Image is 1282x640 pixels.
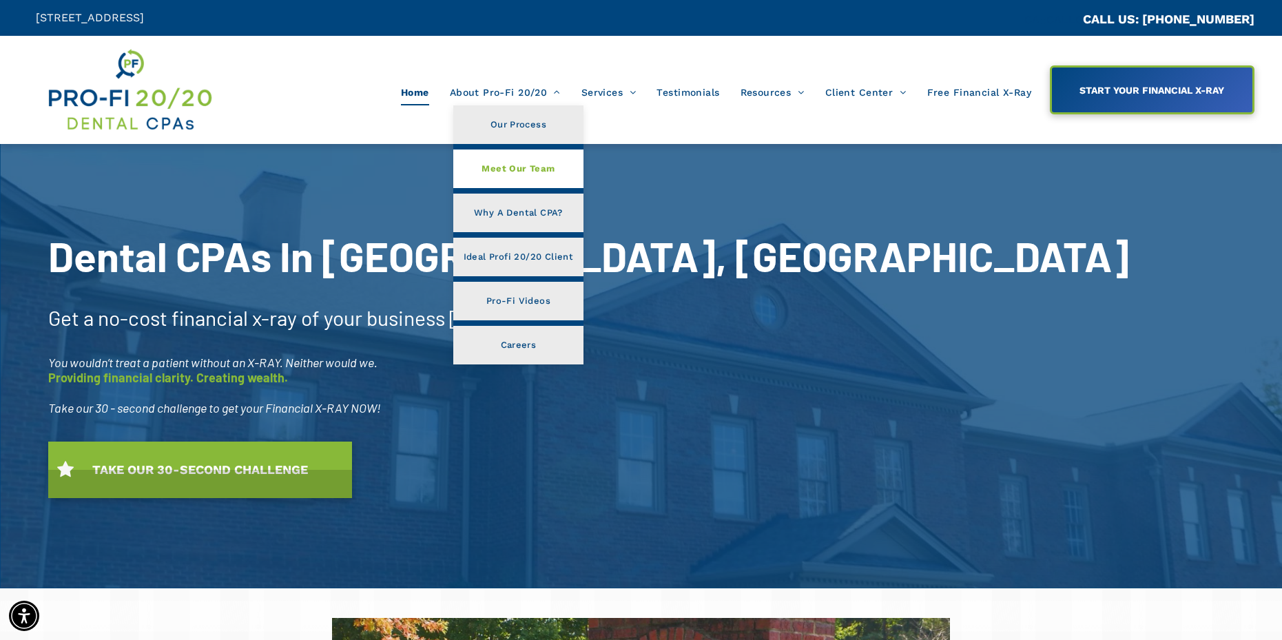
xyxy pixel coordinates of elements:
a: Client Center [815,79,917,105]
span: Providing financial clarity. Creating wealth. [48,370,288,385]
a: Careers [453,326,583,364]
a: CALL US: [PHONE_NUMBER] [1083,12,1254,26]
a: Pro-Fi Videos [453,282,583,320]
span: Careers [501,336,537,354]
span: Take our 30 - second challenge to get your Financial X-RAY NOW! [48,400,381,415]
span: Pro-Fi Videos [486,292,550,310]
span: Our Process [490,116,546,134]
a: Ideal Profi 20/20 Client [453,238,583,276]
span: CA::CALLC [1024,13,1083,26]
span: Dental CPAs In [GEOGRAPHIC_DATA], [GEOGRAPHIC_DATA] [48,231,1129,280]
span: Meet Our Team [482,160,555,178]
a: Services [571,79,647,105]
a: TAKE OUR 30-SECOND CHALLENGE [48,442,352,498]
a: About Pro-Fi 20/20 [440,79,571,105]
a: Resources [730,79,815,105]
a: Meet Our Team [453,149,583,188]
span: no-cost financial x-ray [98,305,297,330]
a: Free Financial X-Ray [917,79,1042,105]
a: Why A Dental CPA? [453,194,583,232]
span: About Pro-Fi 20/20 [450,79,561,105]
span: Ideal Profi 20/20 Client [464,248,573,266]
span: You wouldn’t treat a patient without an X-RAY. Neither would we. [48,355,378,370]
span: Why A Dental CPA? [474,204,563,222]
span: START YOUR FINANCIAL X-RAY [1075,78,1229,103]
a: Our Process [453,105,583,144]
span: Get a [48,305,94,330]
a: Home [391,79,440,105]
span: of your business [DATE]! [301,305,519,330]
a: START YOUR FINANCIAL X-RAY [1050,65,1254,114]
span: TAKE OUR 30-SECOND CHALLENGE [87,455,313,484]
a: Testimonials [646,79,730,105]
span: [STREET_ADDRESS] [36,11,144,24]
img: Get Dental CPA Consulting, Bookkeeping, & Bank Loans [46,46,213,134]
div: Accessibility Menu [9,601,39,631]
